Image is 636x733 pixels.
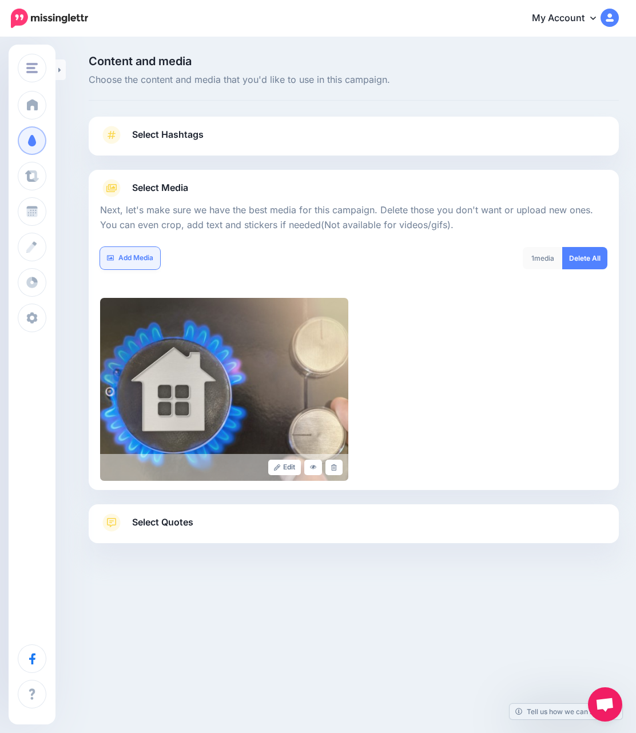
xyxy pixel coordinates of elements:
[100,197,607,481] div: Select Media
[100,203,607,233] p: Next, let's make sure we have the best media for this campaign. Delete those you don't want or up...
[520,5,619,33] a: My Account
[26,63,38,73] img: menu.png
[523,247,563,269] div: media
[510,704,622,719] a: Tell us how we can improve
[89,73,619,87] span: Choose the content and media that you'd like to use in this campaign.
[531,254,534,262] span: 1
[100,247,160,269] a: Add Media
[268,460,301,475] a: Edit
[89,55,619,67] span: Content and media
[100,298,348,481] img: 6d529c901597350241e9acad6a64e5ed_large.jpg
[100,126,607,156] a: Select Hashtags
[132,127,204,142] span: Select Hashtags
[132,515,193,530] span: Select Quotes
[100,513,607,543] a: Select Quotes
[132,180,188,196] span: Select Media
[588,687,622,722] a: Open chat
[100,179,607,197] a: Select Media
[562,247,607,269] a: Delete All
[11,9,88,28] img: Missinglettr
